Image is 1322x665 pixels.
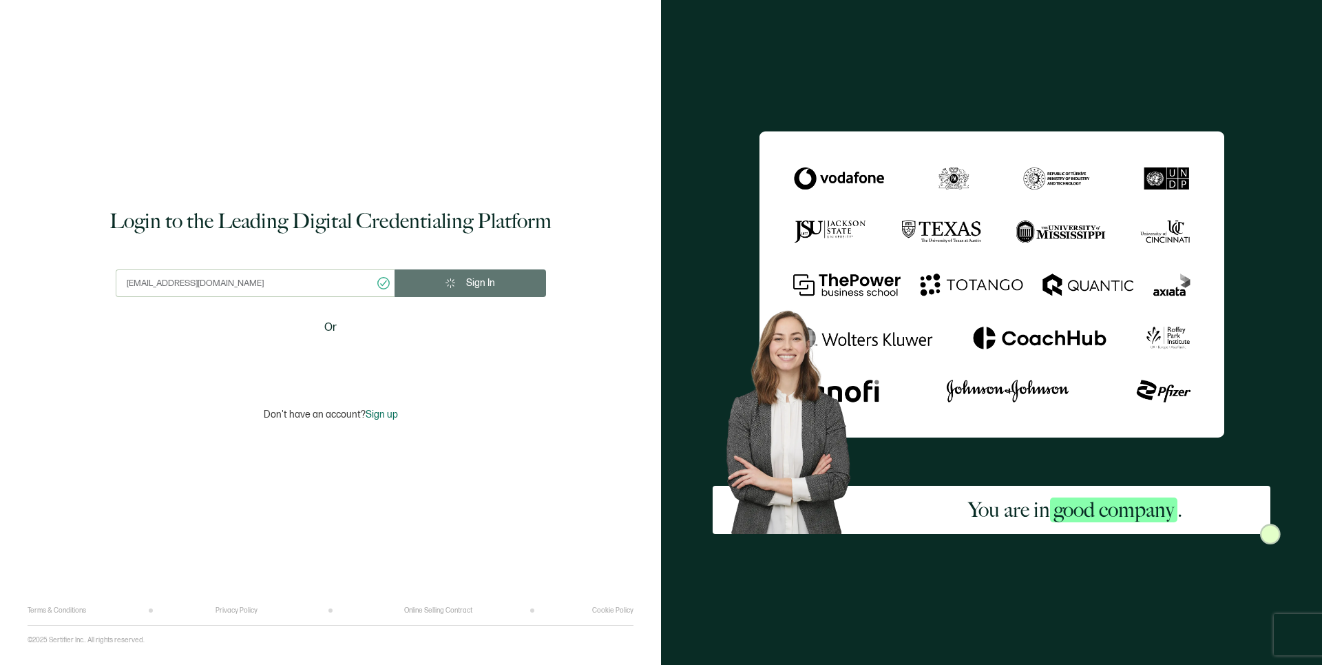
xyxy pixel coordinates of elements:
[116,269,395,297] input: Enter your work email address
[366,409,398,420] span: Sign up
[713,299,880,534] img: Sertifier Login - You are in <span class="strong-h">good company</span>. Hero
[28,636,145,644] p: ©2025 Sertifier Inc.. All rights reserved.
[376,276,391,291] ion-icon: checkmark circle outline
[1260,524,1281,544] img: Sertifier Login
[592,606,633,615] a: Cookie Policy
[1050,498,1177,522] span: good company
[109,207,552,235] h1: Login to the Leading Digital Credentialing Platform
[404,606,472,615] a: Online Selling Contract
[324,319,337,336] span: Or
[244,345,417,376] iframe: Sign in with Google Button
[264,409,398,420] p: Don't have an account?
[28,606,86,615] a: Terms & Conditions
[216,606,258,615] a: Privacy Policy
[759,131,1224,438] img: Sertifier Login - You are in <span class="strong-h">good company</span>.
[968,496,1182,524] h2: You are in .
